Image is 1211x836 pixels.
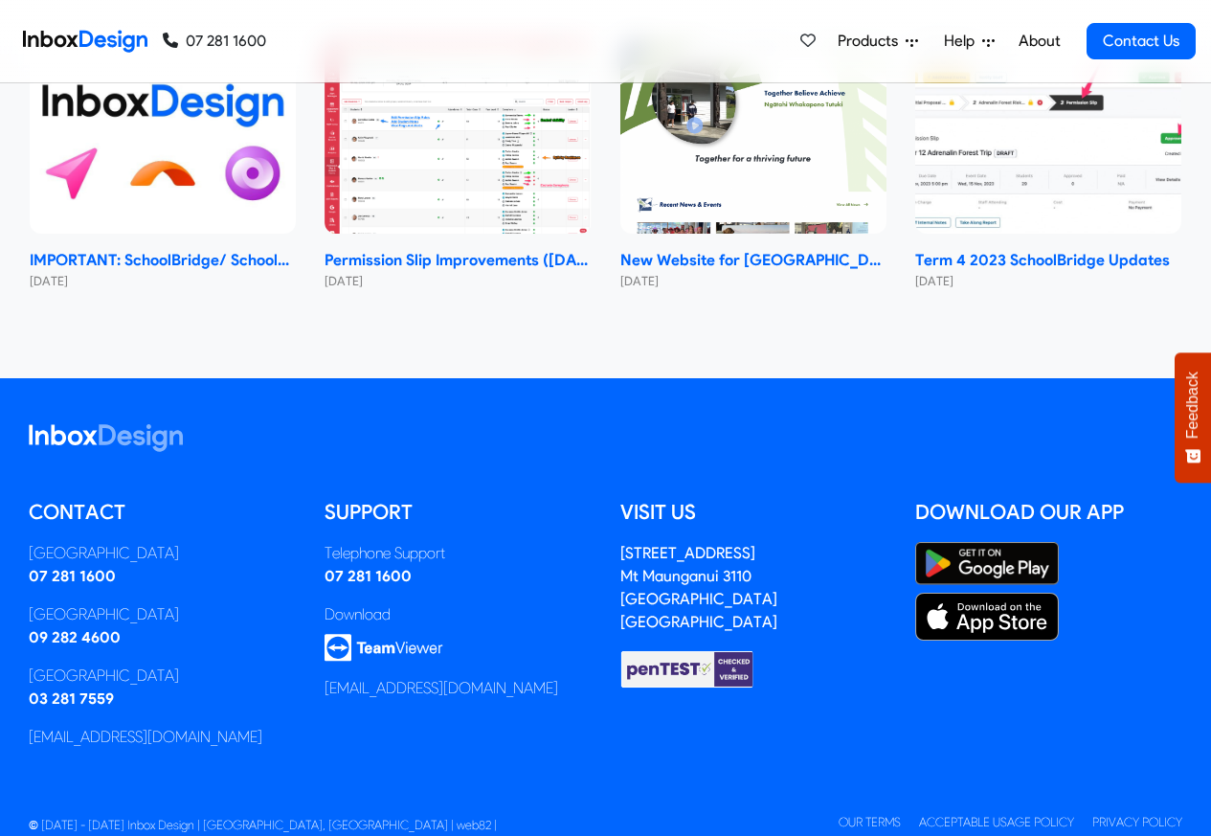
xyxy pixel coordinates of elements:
a: 07 281 1600 [325,567,412,585]
strong: IMPORTANT: SchoolBridge/ SchoolPoint Data- Sharing Information- NEW 2024 [30,249,296,272]
div: [GEOGRAPHIC_DATA] [29,542,296,565]
a: Acceptable Usage Policy [919,815,1074,829]
div: Download [325,603,592,626]
span: Products [838,30,906,53]
a: 07 281 1600 [163,30,266,53]
a: About [1013,22,1065,60]
img: IMPORTANT: SchoolBridge/ SchoolPoint Data- Sharing Information- NEW 2024 [30,34,296,235]
small: [DATE] [620,272,886,290]
a: [STREET_ADDRESS]Mt Maunganui 3110[GEOGRAPHIC_DATA][GEOGRAPHIC_DATA] [620,544,777,631]
a: Our Terms [839,815,901,829]
button: Feedback - Show survey [1175,352,1211,483]
a: Help [936,22,1002,60]
span: Help [944,30,982,53]
strong: Permission Slip Improvements ([DATE]) [325,249,591,272]
a: Privacy Policy [1092,815,1182,829]
a: 07 281 1600 [29,567,116,585]
img: Apple App Store [915,593,1059,641]
span: © [DATE] - [DATE] Inbox Design | [GEOGRAPHIC_DATA], [GEOGRAPHIC_DATA] | web82 | [29,818,497,832]
a: [EMAIL_ADDRESS][DOMAIN_NAME] [29,728,262,746]
small: [DATE] [30,272,296,290]
strong: Term 4 2023 SchoolBridge Updates [915,249,1181,272]
img: Term 4 2023 SchoolBridge Updates [915,34,1181,235]
img: Google Play Store [915,542,1059,585]
div: [GEOGRAPHIC_DATA] [29,665,296,688]
a: 09 282 4600 [29,628,121,646]
a: New Website for Whangaparāoa College New Website for [GEOGRAPHIC_DATA] [DATE] [620,34,886,291]
a: Contact Us [1087,23,1196,59]
address: [STREET_ADDRESS] Mt Maunganui 3110 [GEOGRAPHIC_DATA] [GEOGRAPHIC_DATA] [620,544,777,631]
img: New Website for Whangaparāoa College [620,34,886,235]
img: logo_inboxdesign_white.svg [29,424,183,452]
a: Permission Slip Improvements (June 2024) Permission Slip Improvements ([DATE]) [DATE] [325,34,591,291]
small: [DATE] [915,272,1181,290]
a: 03 281 7559 [29,689,114,708]
a: [EMAIL_ADDRESS][DOMAIN_NAME] [325,679,558,697]
img: Checked & Verified by penTEST [620,649,754,689]
div: [GEOGRAPHIC_DATA] [29,603,296,626]
span: Feedback [1184,372,1201,439]
small: [DATE] [325,272,591,290]
a: IMPORTANT: SchoolBridge/ SchoolPoint Data- Sharing Information- NEW 2024 IMPORTANT: SchoolBridge/... [30,34,296,291]
img: Permission Slip Improvements (June 2024) [325,34,591,235]
h5: Download our App [915,498,1182,527]
a: Checked & Verified by penTEST [620,659,754,677]
div: Telephone Support [325,542,592,565]
h5: Visit us [620,498,887,527]
img: logo_teamviewer.svg [325,634,443,662]
h5: Support [325,498,592,527]
strong: New Website for [GEOGRAPHIC_DATA] [620,249,886,272]
a: Term 4 2023 SchoolBridge Updates Term 4 2023 SchoolBridge Updates [DATE] [915,34,1181,291]
h5: Contact [29,498,296,527]
a: Products [830,22,926,60]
